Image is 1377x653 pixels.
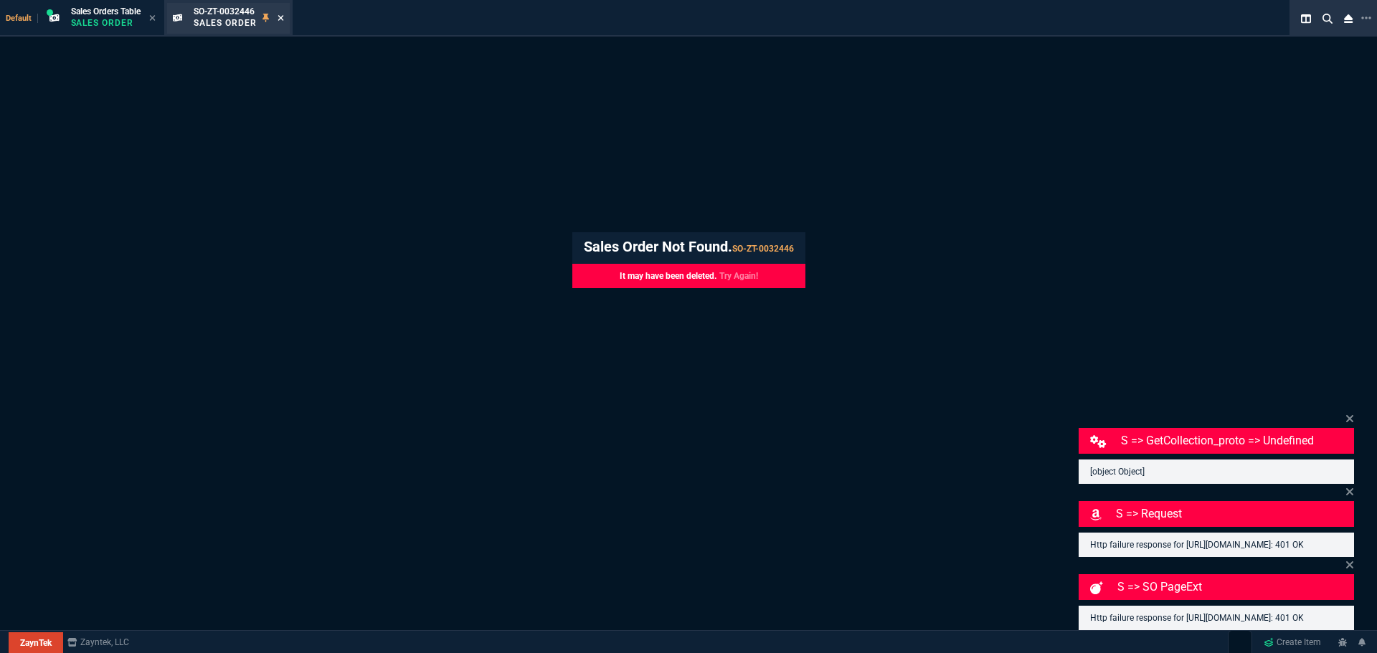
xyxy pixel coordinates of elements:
p: S => request [1116,505,1351,523]
nx-icon: Close Tab [149,13,156,24]
p: [object Object] [1090,465,1343,478]
nx-icon: Close Tab [278,13,284,24]
p: Sales Order [71,17,141,29]
span: Sales Orders Table [71,6,141,16]
a: Create Item [1258,631,1327,653]
a: Try Again! [719,271,758,281]
span: SO-ZT-0032446 [194,6,255,16]
nx-icon: Search [1317,10,1338,27]
nx-icon: Open New Tab [1361,11,1371,25]
nx-icon: Split Panels [1295,10,1317,27]
a: msbcCompanyName [63,636,133,649]
p: Http failure response for [URL][DOMAIN_NAME]: 401 OK [1090,611,1343,624]
p: S => getCollection_proto => undefined [1121,432,1352,449]
nx-icon: Close Workbench [1338,10,1358,27]
p: It may have been deleted. [572,264,805,288]
h4: Sales Order Not Found. [572,232,805,264]
p: Http failure response for [URL][DOMAIN_NAME]: 401 OK [1090,538,1343,551]
p: S => SO PageExt [1117,578,1351,596]
p: Sales Order [194,17,257,29]
span: Default [6,14,38,23]
span: SO-ZT-0032446 [732,244,794,254]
